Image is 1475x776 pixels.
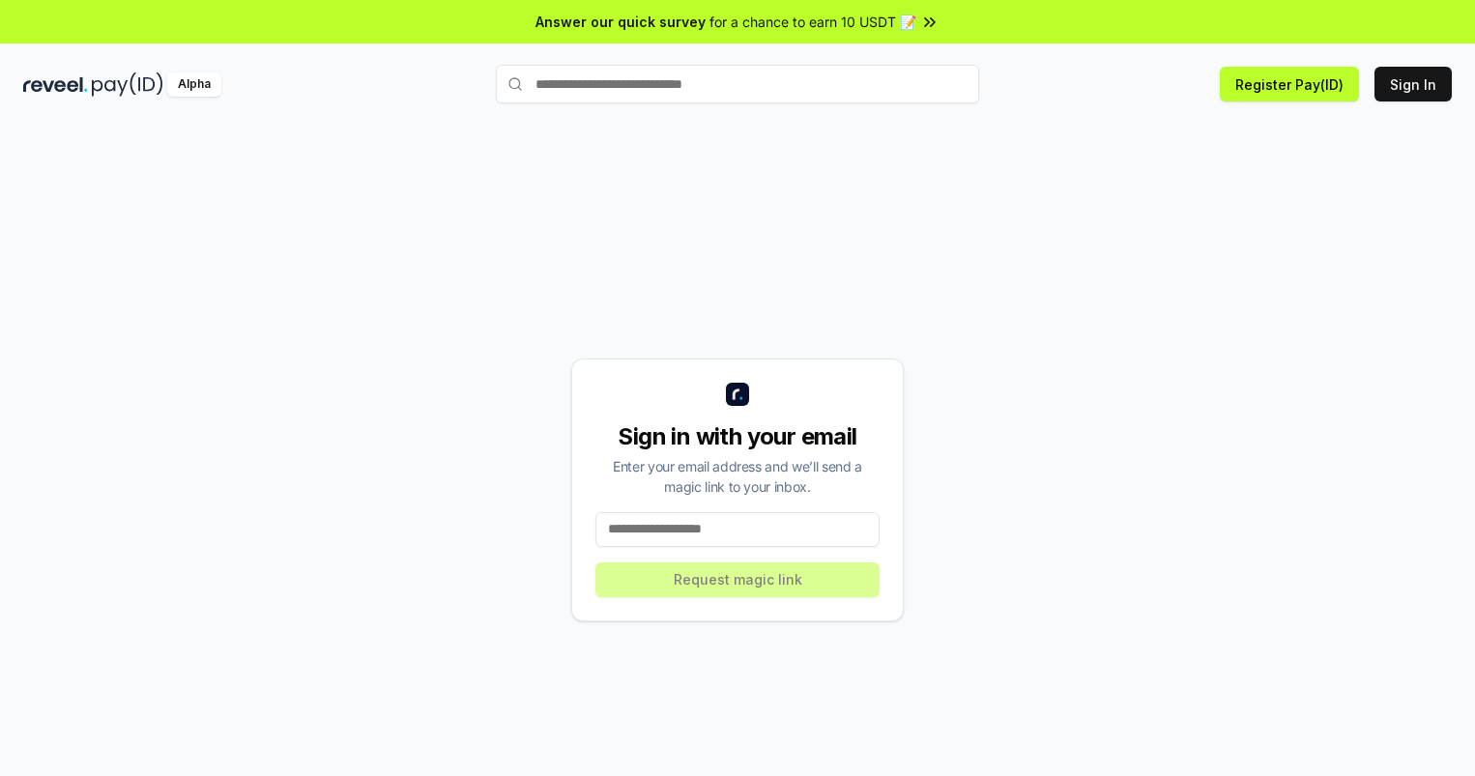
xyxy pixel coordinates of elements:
div: Alpha [167,72,221,97]
span: Answer our quick survey [535,12,706,32]
img: pay_id [92,72,163,97]
button: Sign In [1374,67,1452,101]
div: Sign in with your email [595,421,880,452]
img: reveel_dark [23,72,88,97]
div: Enter your email address and we’ll send a magic link to your inbox. [595,456,880,497]
span: for a chance to earn 10 USDT 📝 [709,12,916,32]
img: logo_small [726,383,749,406]
button: Register Pay(ID) [1220,67,1359,101]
